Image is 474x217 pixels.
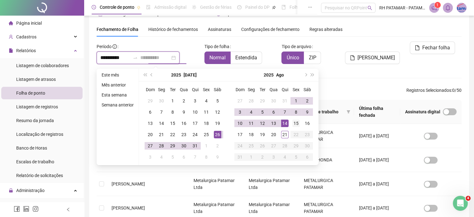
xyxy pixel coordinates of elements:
[145,106,156,118] td: 2025-07-06
[16,77,56,82] span: Listagem de atrasos
[178,84,189,95] th: Qua
[100,5,134,10] span: Controle de ponto
[169,142,176,150] div: 29
[237,5,242,9] span: dashboard
[146,142,154,150] div: 27
[204,43,229,50] span: Tipo de folha
[279,129,290,140] td: 2025-08-21
[259,97,266,105] div: 29
[410,42,455,54] button: Fechar folha
[302,129,313,140] td: 2025-08-23
[257,95,268,106] td: 2025-07-29
[379,4,425,11] span: RH PATAMAR - PATAMAR ENGENHARIA
[304,131,311,138] div: 23
[354,124,400,148] td: [DATE] a [DATE]
[189,172,244,196] td: Metalurgica Patamar Ltda
[281,108,289,116] div: 7
[347,110,350,114] span: filter
[92,5,96,9] span: clock-circle
[354,100,400,124] th: Última folha fechada
[245,5,270,10] span: Painel do DP
[406,88,451,93] span: Registros Selecionados
[304,108,344,115] span: Local de trabalho
[212,151,223,163] td: 2025-08-09
[270,120,277,127] div: 13
[99,81,136,89] li: Mês anterior
[9,21,13,25] span: home
[212,95,223,106] td: 2025-07-05
[214,153,221,161] div: 9
[299,172,354,196] td: METALURGICA PATAMAR
[234,84,246,95] th: Dom
[9,188,13,193] span: lock
[302,151,313,163] td: 2025-09-06
[270,153,277,161] div: 3
[236,120,244,127] div: 10
[167,151,178,163] td: 2025-08-05
[145,118,156,129] td: 2025-07-13
[431,5,437,11] span: notification
[97,27,138,32] span: Fechamento de Folha
[158,97,165,105] div: 30
[169,108,176,116] div: 8
[156,118,167,129] td: 2025-07-14
[23,206,29,212] span: linkedin
[290,84,302,95] th: Sex
[189,129,201,140] td: 2025-07-24
[209,55,226,61] span: Normal
[178,118,189,129] td: 2025-07-16
[158,153,165,161] div: 4
[247,153,255,161] div: 1
[290,129,302,140] td: 2025-08-22
[158,142,165,150] div: 28
[259,142,266,150] div: 26
[357,54,395,62] span: [PERSON_NAME]
[212,129,223,140] td: 2025-07-26
[281,153,289,161] div: 4
[246,106,257,118] td: 2025-08-04
[16,21,42,26] span: Página inicial
[268,140,279,151] td: 2025-08-27
[16,145,47,150] span: Banco de Horas
[178,129,189,140] td: 2025-07-23
[279,106,290,118] td: 2025-08-07
[214,120,221,127] div: 19
[422,44,450,52] span: Fechar folha
[259,131,266,138] div: 19
[200,5,232,10] span: Gestão de férias
[247,131,255,138] div: 18
[214,108,221,116] div: 12
[201,140,212,151] td: 2025-08-01
[270,142,277,150] div: 27
[146,131,154,138] div: 20
[201,106,212,118] td: 2025-07-11
[292,108,300,116] div: 8
[304,153,311,161] div: 6
[148,27,198,32] span: Histórico de fechamentos
[203,108,210,116] div: 11
[354,148,400,172] td: [DATE] a [DATE]
[309,55,316,61] span: ZIP
[180,108,188,116] div: 9
[272,6,276,9] span: pushpin
[133,55,138,60] span: to
[9,48,13,53] span: file
[234,95,246,106] td: 2025-07-27
[302,95,313,106] td: 2025-08-02
[290,95,302,106] td: 2025-08-01
[171,69,181,81] button: year panel
[156,140,167,151] td: 2025-07-28
[257,118,268,129] td: 2025-08-12
[236,97,244,105] div: 27
[302,118,313,129] td: 2025-08-16
[302,84,313,95] th: Sáb
[212,84,223,95] th: Sáb
[32,206,39,212] span: instagram
[169,153,176,161] div: 5
[302,69,309,81] button: next-year
[268,84,279,95] th: Qua
[281,120,289,127] div: 14
[257,84,268,95] th: Ter
[234,106,246,118] td: 2025-08-03
[246,84,257,95] th: Seg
